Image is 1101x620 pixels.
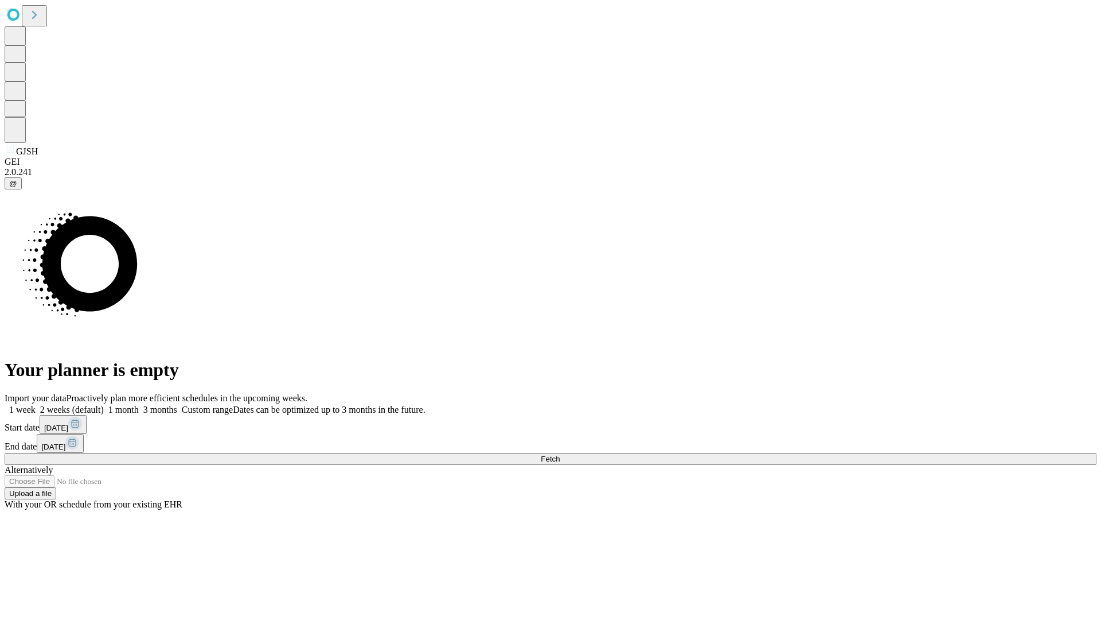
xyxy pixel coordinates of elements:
button: [DATE] [40,415,87,434]
span: 1 month [108,405,139,414]
span: @ [9,179,17,188]
span: With your OR schedule from your existing EHR [5,499,182,509]
span: 3 months [143,405,177,414]
button: @ [5,177,22,189]
span: Fetch [541,455,560,463]
div: GEI [5,157,1096,167]
span: GJSH [16,146,38,156]
span: Proactively plan more efficient schedules in the upcoming weeks. [67,393,307,403]
span: Alternatively [5,465,53,475]
button: Upload a file [5,487,56,499]
div: 2.0.241 [5,167,1096,177]
span: [DATE] [41,443,65,451]
span: 2 weeks (default) [40,405,104,414]
span: 1 week [9,405,36,414]
span: Custom range [182,405,233,414]
h1: Your planner is empty [5,359,1096,381]
span: Import your data [5,393,67,403]
button: [DATE] [37,434,84,453]
div: End date [5,434,1096,453]
span: Dates can be optimized up to 3 months in the future. [233,405,425,414]
span: [DATE] [44,424,68,432]
button: Fetch [5,453,1096,465]
div: Start date [5,415,1096,434]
